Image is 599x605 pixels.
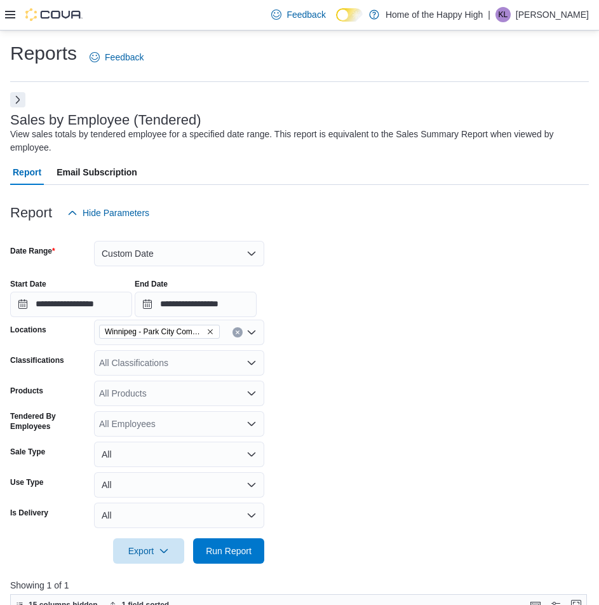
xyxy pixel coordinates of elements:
[83,207,149,219] span: Hide Parameters
[25,8,83,21] img: Cova
[10,41,77,66] h1: Reports
[246,419,257,429] button: Open list of options
[336,8,363,22] input: Dark Mode
[206,328,214,336] button: Remove Winnipeg - Park City Commons - Fire & Flower from selection in this group
[135,292,257,317] input: Press the down key to open a popover containing a calendar.
[10,246,55,256] label: Date Range
[10,279,46,289] label: Start Date
[94,503,264,528] button: All
[10,386,43,396] label: Products
[94,241,264,266] button: Custom Date
[193,538,264,564] button: Run Report
[121,538,177,564] span: Export
[94,472,264,498] button: All
[386,7,483,22] p: Home of the Happy High
[10,477,43,487] label: Use Type
[232,327,243,337] button: Clear input
[10,447,45,457] label: Sale Type
[57,160,137,185] span: Email Subscription
[99,325,220,339] span: Winnipeg - Park City Commons - Fire & Flower
[10,112,201,128] h3: Sales by Employee (Tendered)
[10,355,64,365] label: Classifications
[488,7,490,22] p: |
[10,325,46,335] label: Locations
[10,292,132,317] input: Press the down key to open a popover containing a calendar.
[10,92,25,107] button: Next
[516,7,589,22] p: [PERSON_NAME]
[206,545,252,557] span: Run Report
[246,358,257,368] button: Open list of options
[105,325,204,338] span: Winnipeg - Park City Commons - Fire & Flower
[499,7,508,22] span: KL
[84,44,149,70] a: Feedback
[266,2,330,27] a: Feedback
[10,128,582,154] div: View sales totals by tendered employee for a specified date range. This report is equivalent to t...
[495,7,511,22] div: Kiannah Lloyd
[10,579,593,592] p: Showing 1 of 1
[10,508,48,518] label: Is Delivery
[246,388,257,398] button: Open list of options
[105,51,144,64] span: Feedback
[62,200,154,226] button: Hide Parameters
[10,411,89,432] label: Tendered By Employees
[13,160,41,185] span: Report
[10,205,52,221] h3: Report
[135,279,168,289] label: End Date
[246,327,257,337] button: Open list of options
[94,442,264,467] button: All
[286,8,325,21] span: Feedback
[113,538,184,564] button: Export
